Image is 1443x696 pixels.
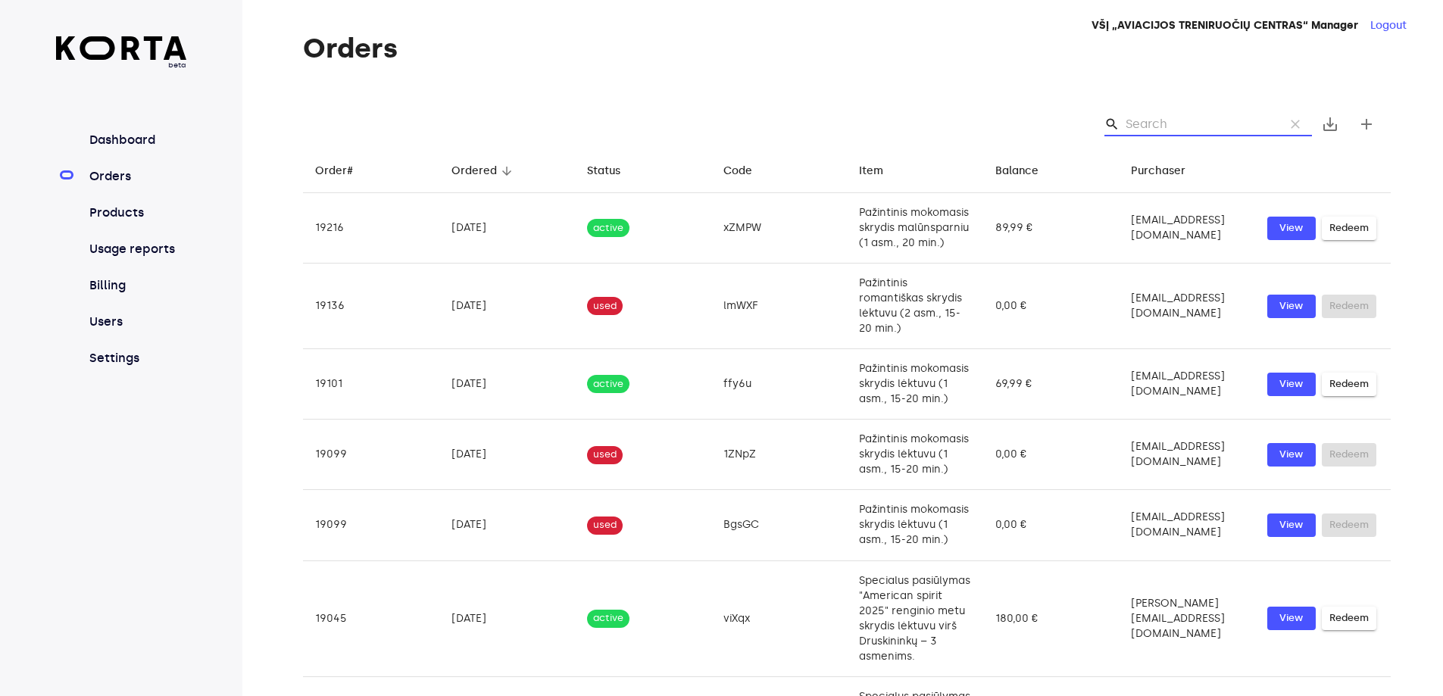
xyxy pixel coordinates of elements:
[847,193,983,264] td: Pažintinis mokomasis skrydis malūnsparniu (1 asm., 20 min.)
[995,162,1039,180] div: Balance
[1092,19,1358,32] strong: VŠĮ „AVIACIJOS TRENIRUOČIŲ CENTRAS“ Manager
[983,264,1120,349] td: 0,00 €
[1275,517,1308,534] span: View
[587,448,623,462] span: used
[1322,217,1376,240] button: Redeem
[303,490,439,560] td: 19099
[847,560,983,676] td: Specialus pasiūlymas "American spirit 2025" renginio metu skrydis lėktuvu virš Druskininkų – 3 as...
[1131,162,1205,180] span: Purchaser
[1322,373,1376,396] button: Redeem
[1267,513,1316,537] button: View
[439,349,576,420] td: [DATE]
[847,420,983,490] td: Pažintinis mokomasis skrydis lėktuvu (1 asm., 15-20 min.)
[1267,295,1316,318] button: View
[983,420,1120,490] td: 0,00 €
[303,33,1391,64] h1: Orders
[1119,193,1255,264] td: [EMAIL_ADDRESS][DOMAIN_NAME]
[1348,106,1385,142] button: Create new gift card
[711,420,848,490] td: 1ZNpZ
[86,131,187,149] a: Dashboard
[86,204,187,222] a: Products
[303,560,439,676] td: 19045
[1104,117,1120,132] span: Search
[711,560,848,676] td: viXqx
[1312,106,1348,142] button: Export
[711,193,848,264] td: xZMPW
[1275,220,1308,237] span: View
[86,276,187,295] a: Billing
[1119,490,1255,560] td: [EMAIL_ADDRESS][DOMAIN_NAME]
[56,36,187,60] img: Korta
[859,162,883,180] div: Item
[439,560,576,676] td: [DATE]
[711,349,848,420] td: ffy6u
[1119,420,1255,490] td: [EMAIL_ADDRESS][DOMAIN_NAME]
[1275,446,1308,463] span: View
[451,162,497,180] div: Ordered
[711,264,848,349] td: lmWXF
[303,349,439,420] td: 19101
[983,193,1120,264] td: 89,99 €
[1267,607,1316,630] button: View
[86,349,187,367] a: Settings
[315,162,373,180] span: Order#
[303,420,439,490] td: 19099
[1321,115,1339,133] span: save_alt
[983,490,1120,560] td: 0,00 €
[1267,443,1316,467] button: View
[723,162,752,180] div: Code
[1322,607,1376,630] button: Redeem
[859,162,903,180] span: Item
[983,560,1120,676] td: 180,00 €
[1275,298,1308,315] span: View
[587,611,629,626] span: active
[587,162,640,180] span: Status
[983,349,1120,420] td: 69,99 €
[86,313,187,331] a: Users
[1370,18,1407,33] button: Logout
[1275,376,1308,393] span: View
[1329,376,1369,393] span: Redeem
[1329,610,1369,627] span: Redeem
[1131,162,1185,180] div: Purchaser
[847,264,983,349] td: Pažintinis romantiškas skrydis lėktuvu (2 asm., 15-20 min.)
[1329,220,1369,237] span: Redeem
[56,36,187,70] a: beta
[439,264,576,349] td: [DATE]
[711,490,848,560] td: BgsGC
[1119,264,1255,349] td: [EMAIL_ADDRESS][DOMAIN_NAME]
[1126,112,1273,136] input: Search
[1357,115,1376,133] span: add
[1119,560,1255,676] td: [PERSON_NAME][EMAIL_ADDRESS][DOMAIN_NAME]
[56,60,187,70] span: beta
[847,349,983,420] td: Pažintinis mokomasis skrydis lėktuvu (1 asm., 15-20 min.)
[500,164,514,178] span: arrow_downward
[439,490,576,560] td: [DATE]
[315,162,353,180] div: Order#
[847,490,983,560] td: Pažintinis mokomasis skrydis lėktuvu (1 asm., 15-20 min.)
[86,240,187,258] a: Usage reports
[1119,349,1255,420] td: [EMAIL_ADDRESS][DOMAIN_NAME]
[439,193,576,264] td: [DATE]
[303,264,439,349] td: 19136
[723,162,772,180] span: Code
[303,193,439,264] td: 19216
[587,162,620,180] div: Status
[1275,610,1308,627] span: View
[1267,373,1316,396] button: View
[451,162,517,180] span: Ordered
[86,167,187,186] a: Orders
[587,299,623,314] span: used
[587,518,623,532] span: used
[587,377,629,392] span: active
[995,162,1058,180] span: Balance
[439,420,576,490] td: [DATE]
[1267,217,1316,240] button: View
[587,221,629,236] span: active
